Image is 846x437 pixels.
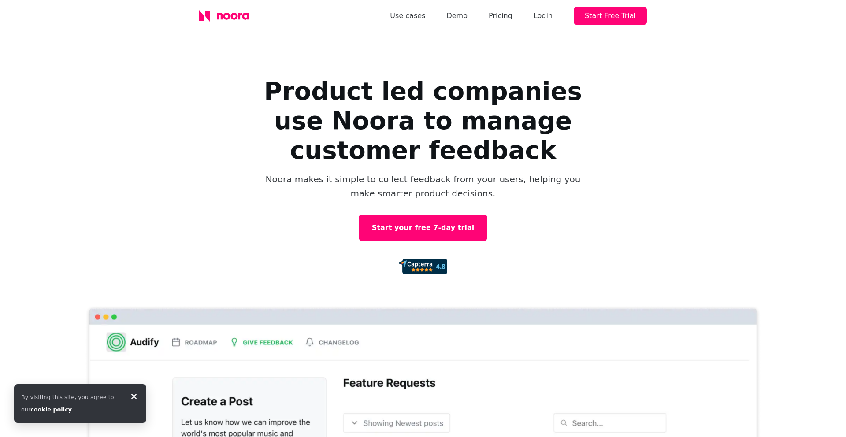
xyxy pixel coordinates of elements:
a: Use cases [390,10,425,22]
button: Start Free Trial [574,7,647,25]
p: Noora makes it simple to collect feedback from your users, helping you make smarter product decis... [264,172,582,200]
a: Demo [446,10,468,22]
h1: Product led companies use Noora to manage customer feedback [247,76,599,165]
a: Start your free 7-day trial [359,215,487,241]
a: Pricing [489,10,512,22]
img: 92d72d4f0927c2c8b0462b8c7b01ca97.png [399,259,447,274]
div: Login [534,10,553,22]
div: By visiting this site, you agree to our . [21,391,122,416]
a: cookie policy [30,406,72,413]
